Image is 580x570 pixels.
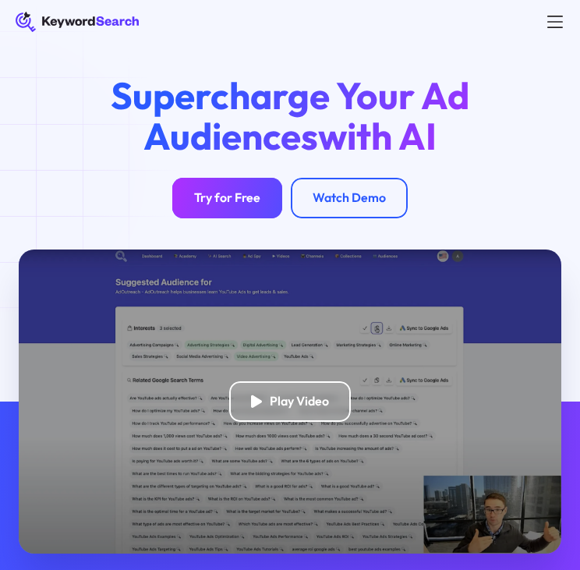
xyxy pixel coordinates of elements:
[194,190,260,206] div: Try for Free
[318,112,437,159] span: with AI
[172,178,282,218] a: Try for Free
[19,250,561,554] a: open lightbox
[313,190,386,206] div: Watch Demo
[104,75,476,157] h1: Supercharge Your Ad Audiences
[270,394,329,409] div: Play Video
